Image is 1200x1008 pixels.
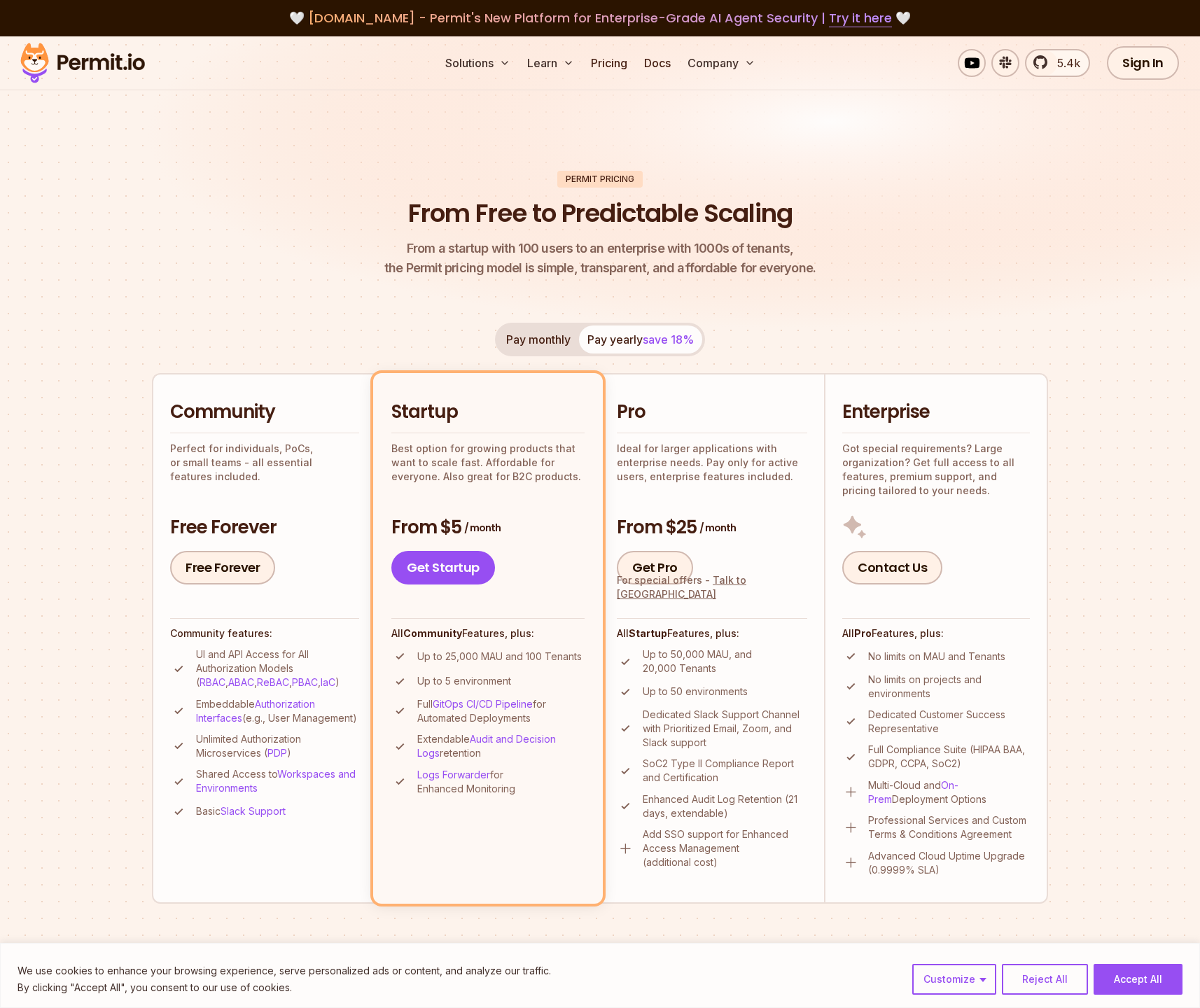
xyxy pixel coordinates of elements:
h1: From Free to Predictable Scaling [408,196,793,231]
h2: Enterprise [842,400,1030,425]
a: 5.4k [1025,49,1090,77]
a: IaC [321,676,335,688]
strong: Community [403,627,462,639]
img: Permit logo [14,39,151,87]
div: Permit Pricing [557,171,643,188]
p: Full for Automated Deployments [417,697,585,725]
button: Accept All [1094,964,1182,995]
a: Get Pro [617,551,693,584]
p: No limits on MAU and Tenants [868,650,1005,664]
a: Contact Us [842,551,942,584]
p: Multi-Cloud and Deployment Options [868,778,1030,806]
p: Enhanced Audit Log Retention (21 days, extendable) [643,792,807,820]
h4: All Features, plus: [842,626,1030,640]
a: Try it here [829,9,892,27]
p: SoC2 Type II Compliance Report and Certification [643,757,807,785]
a: Get Startup [391,551,495,584]
a: Pricing [585,49,633,77]
p: Dedicated Slack Support Channel with Prioritized Email, Zoom, and Slack support [643,708,807,750]
p: Add SSO support for Enhanced Access Management (additional cost) [643,827,807,869]
span: / month [699,521,736,535]
p: Full Compliance Suite (HIPAA BAA, GDPR, CCPA, SoC2) [868,743,1030,771]
p: Perfect for individuals, PoCs, or small teams - all essential features included. [170,442,359,484]
a: Authorization Interfaces [196,698,315,724]
p: Ideal for larger applications with enterprise needs. Pay only for active users, enterprise featur... [617,442,807,484]
p: Embeddable (e.g., User Management) [196,697,359,725]
p: Up to 50 environments [643,685,748,699]
p: No limits on projects and environments [868,673,1030,701]
span: 5.4k [1049,55,1080,71]
p: Best option for growing products that want to scale fast. Affordable for everyone. Also great for... [391,442,585,484]
a: PBAC [292,676,318,688]
span: / month [464,521,501,535]
a: Logs Forwarder [417,769,490,780]
button: Learn [522,49,580,77]
h4: Community features: [170,626,359,640]
p: Dedicated Customer Success Representative [868,708,1030,736]
p: Professional Services and Custom Terms & Conditions Agreement [868,813,1030,841]
h3: From $25 [617,515,807,540]
button: Reject All [1002,964,1088,995]
a: Free Forever [170,551,275,584]
p: Got special requirements? Large organization? Get full access to all features, premium support, a... [842,442,1030,498]
span: From a startup with 100 users to an enterprise with 1000s of tenants, [384,239,816,258]
h2: Startup [391,400,585,425]
p: Up to 50,000 MAU, and 20,000 Tenants [643,647,807,675]
span: [DOMAIN_NAME] - Permit's New Platform for Enterprise-Grade AI Agent Security | [308,9,892,27]
p: Extendable retention [417,732,585,760]
p: Shared Access to [196,767,359,795]
a: Audit and Decision Logs [417,733,556,759]
a: PDP [267,747,287,759]
h3: From $5 [391,515,585,540]
h4: All Features, plus: [617,626,807,640]
strong: Startup [629,627,667,639]
div: 🤍 🤍 [34,8,1166,28]
h2: Pro [617,400,807,425]
a: On-Prem [868,779,958,805]
button: Customize [912,964,996,995]
p: Up to 5 environment [417,674,511,688]
p: the Permit pricing model is simple, transparent, and affordable for everyone. [384,239,816,278]
button: Pay monthly [498,325,579,353]
a: Docs [639,49,676,77]
p: By clicking "Accept All", you consent to our use of cookies. [18,979,551,996]
p: Up to 25,000 MAU and 100 Tenants [417,650,582,664]
p: Advanced Cloud Uptime Upgrade (0.9999% SLA) [868,849,1030,877]
h2: Community [170,400,359,425]
a: RBAC [200,676,225,688]
a: ABAC [228,676,254,688]
p: We use cookies to enhance your browsing experience, serve personalized ads or content, and analyz... [18,962,551,979]
p: for Enhanced Monitoring [417,768,585,796]
strong: Pro [854,627,872,639]
p: Unlimited Authorization Microservices ( ) [196,732,359,760]
h4: All Features, plus: [391,626,585,640]
a: GitOps CI/CD Pipeline [433,698,533,710]
h3: Free Forever [170,515,359,540]
p: UI and API Access for All Authorization Models ( , , , , ) [196,647,359,689]
a: ReBAC [257,676,289,688]
button: Company [682,49,761,77]
p: Basic [196,804,286,818]
div: For special offers - [617,573,807,601]
button: Solutions [440,49,516,77]
a: Slack Support [221,805,286,817]
a: Sign In [1107,46,1179,80]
